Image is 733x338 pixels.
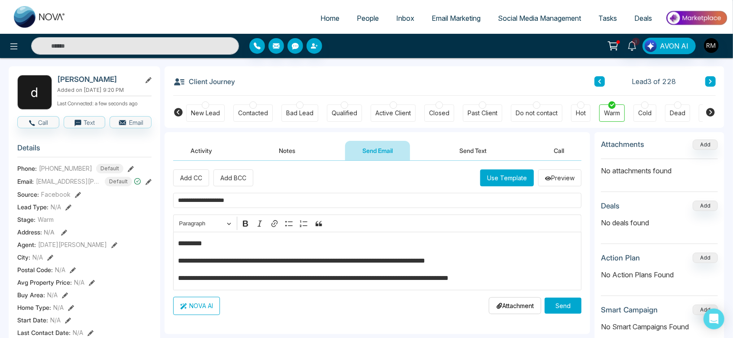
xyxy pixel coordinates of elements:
[693,140,718,150] button: Add
[601,305,658,314] h3: Smart Campaign
[17,253,30,262] span: City :
[332,109,357,117] div: Qualified
[468,109,497,117] div: Past Client
[17,190,39,199] span: Source:
[643,38,696,54] button: AVON AI
[348,10,387,26] a: People
[704,38,719,53] img: User Avatar
[634,14,652,23] span: Deals
[17,240,36,249] span: Agent:
[601,201,620,210] h3: Deals
[173,75,235,88] h3: Client Journey
[73,328,83,337] span: N/A
[601,140,644,149] h3: Attachments
[693,201,718,211] button: Add
[498,14,581,23] span: Social Media Management
[50,315,61,325] span: N/A
[17,143,152,157] h3: Details
[17,315,48,325] span: Start Date :
[601,270,718,280] p: No Action Plans Found
[601,218,718,228] p: No deals found
[17,290,45,299] span: Buy Area :
[590,10,626,26] a: Tasks
[55,265,65,274] span: N/A
[665,8,728,28] img: Market-place.gif
[375,109,411,117] div: Active Client
[286,109,313,117] div: Bad Lead
[538,169,581,186] button: Preview
[41,190,71,199] span: Facebook
[36,177,101,186] span: [EMAIL_ADDRESS][PERSON_NAME][DOMAIN_NAME]
[312,10,348,26] a: Home
[17,227,55,237] span: Address:
[17,116,59,128] button: Call
[598,14,617,23] span: Tasks
[423,10,489,26] a: Email Marketing
[57,86,152,94] p: Added on [DATE] 9:20 PM
[17,303,51,312] span: Home Type :
[38,240,107,249] span: [DATE][PERSON_NAME]
[17,215,36,224] span: Stage:
[64,116,106,128] button: Text
[622,38,643,53] a: 3
[38,215,54,224] span: Warm
[213,169,253,186] button: Add BCC
[32,253,43,262] span: N/A
[17,202,48,211] span: Lead Type:
[96,164,123,173] span: Default
[320,14,339,23] span: Home
[173,214,581,231] div: Editor toolbar
[693,140,718,148] span: Add
[105,177,132,186] span: Default
[432,14,481,23] span: Email Marketing
[693,305,718,315] button: Add
[660,41,688,51] span: AVON AI
[173,141,229,160] button: Activity
[480,169,534,186] button: Use Template
[489,10,590,26] a: Social Media Management
[17,177,34,186] span: Email:
[516,109,558,117] div: Do not contact
[604,109,620,117] div: Warm
[345,141,410,160] button: Send Email
[632,76,676,87] span: Lead 3 of 228
[173,232,581,290] div: Editor editing area: main
[47,290,58,299] span: N/A
[44,228,55,236] span: N/A
[601,322,718,332] p: No Smart Campaigns Found
[14,6,66,28] img: Nova CRM Logo
[670,109,685,117] div: Dead
[179,218,224,229] span: Paragraph
[17,278,72,287] span: Avg Property Price :
[357,14,379,23] span: People
[626,10,661,26] a: Deals
[17,328,71,337] span: Last Contact Date :
[645,40,657,52] img: Lead Flow
[545,298,581,314] button: Send
[601,159,718,176] p: No attachments found
[387,10,423,26] a: Inbox
[110,116,152,128] button: Email
[429,109,449,117] div: Closed
[693,253,718,263] button: Add
[442,141,504,160] button: Send Text
[17,265,53,274] span: Postal Code :
[238,109,268,117] div: Contacted
[17,75,52,110] div: d
[53,303,64,312] span: N/A
[396,14,414,23] span: Inbox
[173,297,220,315] button: NOVA AI
[17,164,37,173] span: Phone:
[51,202,61,211] span: N/A
[191,109,220,117] div: New Lead
[496,301,534,310] p: Attachment
[57,75,138,84] h2: [PERSON_NAME]
[536,141,581,160] button: Call
[173,169,209,186] button: Add CC
[704,309,724,329] div: Open Intercom Messenger
[175,217,235,230] button: Paragraph
[74,278,84,287] span: N/A
[262,141,313,160] button: Notes
[601,253,640,262] h3: Action Plan
[632,38,640,45] span: 3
